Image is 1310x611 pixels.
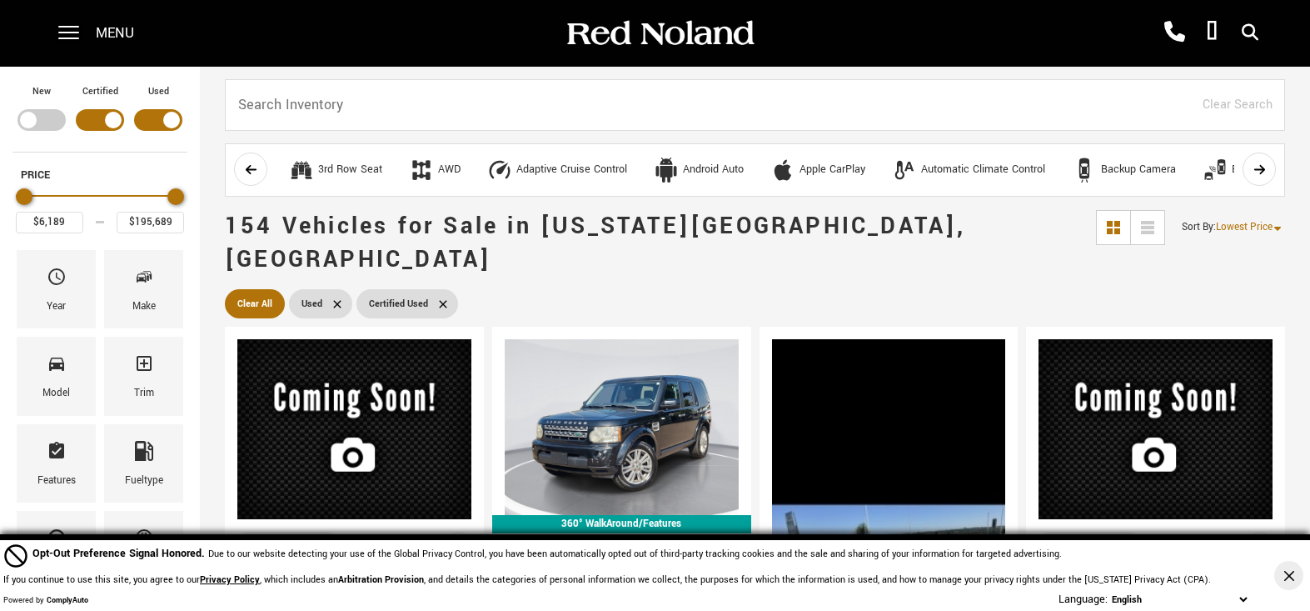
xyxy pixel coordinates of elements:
[167,188,184,205] div: Maximum Price
[318,163,382,178] div: 3rd Row Seat
[645,153,753,188] button: Android AutoAndroid Auto
[16,183,184,233] div: Price
[1108,592,1251,608] select: Language Select
[1072,158,1097,183] div: Backup Camera
[47,263,67,298] span: Year
[438,163,461,178] div: AWD
[280,153,391,188] button: 3rd Row Seat3rd Row Seat
[47,523,67,558] span: Transmission
[47,595,88,606] a: ComplyAuto
[237,293,272,314] span: Clear All
[1039,532,1138,553] button: Compare Vehicle
[400,153,470,188] button: AWDAWD
[47,437,67,472] span: Features
[234,153,267,186] button: scroll left
[134,349,154,384] span: Trim
[799,163,865,178] div: Apple CarPlay
[505,339,739,515] img: 2011 Land Rover LR4 HSE
[104,250,183,328] div: MakeMake
[125,472,163,490] div: Fueltype
[47,349,67,384] span: Model
[409,158,434,183] div: AWD
[1248,532,1273,564] button: Save Vehicle
[17,337,96,415] div: ModelModel
[892,158,917,183] div: Automatic Climate Control
[237,532,337,553] button: Compare Vehicle
[104,511,183,589] div: MileageMileage
[21,168,179,183] h5: Price
[1182,220,1216,234] span: Sort By :
[134,523,154,558] span: Mileage
[37,472,76,490] div: Features
[289,158,314,183] div: 3rd Row Seat
[134,384,154,403] div: Trim
[32,546,208,561] span: Opt-Out Preference Signal Honored .
[1039,339,1273,519] img: 2015 Subaru Legacy 2.5i
[1274,561,1303,590] button: Close Button
[3,596,88,606] div: Powered by
[1058,593,1108,605] div: Language:
[487,158,512,183] div: Adaptive Cruise Control
[369,293,428,314] span: Certified Used
[1101,163,1176,178] div: Backup Camera
[225,210,966,276] span: 154 Vehicles for Sale in [US_STATE][GEOGRAPHIC_DATA], [GEOGRAPHIC_DATA]
[47,298,66,316] div: Year
[104,337,183,415] div: TrimTrim
[761,153,874,188] button: Apple CarPlayApple CarPlay
[16,188,32,205] div: Minimum Price
[564,19,755,48] img: Red Noland Auto Group
[237,339,471,519] img: 2008 Land Rover Range Rover HSE
[338,573,424,586] strong: Arbitration Provision
[1203,158,1228,183] div: Blind Spot Monitor
[200,573,260,586] a: Privacy Policy
[148,83,169,100] label: Used
[17,511,96,589] div: TransmissionTransmission
[492,515,751,533] div: 360° WalkAround/Features
[134,263,154,298] span: Make
[32,545,1062,563] div: Due to our website detecting your use of the Global Privacy Control, you have been automatically ...
[225,79,1285,131] input: Search Inventory
[32,83,51,100] label: New
[17,424,96,503] div: FeaturesFeatures
[132,298,156,316] div: Make
[478,153,636,188] button: Adaptive Cruise ControlAdaptive Cruise Control
[17,250,96,328] div: YearYear
[3,573,1211,586] p: If you continue to use this site, you agree to our , which includes an , and details the categori...
[134,437,154,472] span: Fueltype
[1243,153,1276,186] button: scroll right
[12,83,187,152] div: Filter by Vehicle Type
[301,293,322,314] span: Used
[770,158,795,183] div: Apple CarPlay
[1216,220,1273,234] span: Lowest Price
[446,532,471,564] button: Save Vehicle
[104,424,183,503] div: FueltypeFueltype
[42,384,70,403] div: Model
[883,153,1054,188] button: Automatic Climate ControlAutomatic Climate Control
[516,163,627,178] div: Adaptive Cruise Control
[1063,153,1185,188] button: Backup CameraBackup Camera
[921,163,1045,178] div: Automatic Climate Control
[683,163,744,178] div: Android Auto
[117,212,184,233] input: Maximum
[654,158,679,183] div: Android Auto
[16,212,83,233] input: Minimum
[82,83,118,100] label: Certified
